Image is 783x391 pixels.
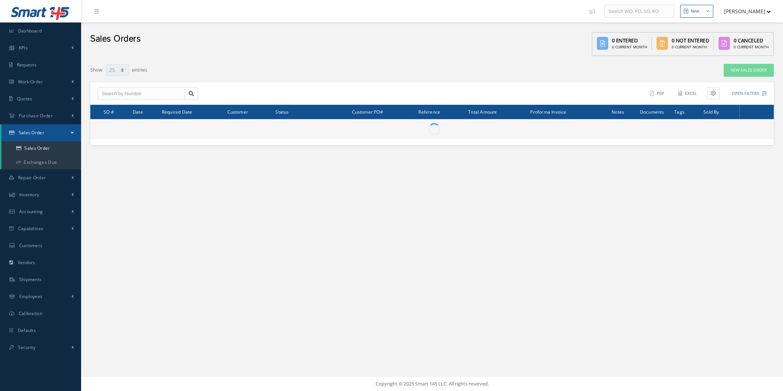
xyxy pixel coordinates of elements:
span: Quotes [17,96,32,102]
span: Vendors [18,259,35,266]
input: Search by Number [98,87,185,100]
span: Total Amount [468,108,497,115]
span: Proforma Invoice [530,108,566,115]
div: 0 Not Entered [672,37,709,44]
button: Open Filters [725,87,767,100]
span: Dashboard [18,28,42,34]
label: Show [90,63,102,74]
span: Work Order [18,79,43,85]
span: Status [275,108,289,115]
span: Sold By [703,108,719,115]
span: Calibration [19,310,42,316]
button: PDF [646,87,669,100]
span: Sales Order [19,129,44,136]
span: Accounting [19,208,43,215]
span: Defaults [18,327,36,333]
button: [PERSON_NAME] [717,4,771,18]
div: 0 Current Month [672,44,709,50]
span: Reference [418,108,440,115]
a: New Sales Order [724,64,774,77]
span: Requests [17,62,36,68]
span: Customer PO# [352,108,383,115]
div: 0 Entered [612,37,647,44]
span: Customer [227,108,248,115]
input: Search WO, PO, SO, RO [605,5,674,18]
button: Excel [675,87,702,100]
div: New [691,8,699,14]
div: 0 Canceled [734,37,769,44]
span: Repair Order [18,174,46,181]
span: Capabilities [18,225,43,232]
span: Date [133,108,143,115]
div: 0 Current Month [734,44,769,50]
span: SO # [104,108,114,115]
span: Shipments [19,276,42,283]
a: Sales Order [1,124,81,141]
span: Tags [674,108,685,115]
a: Exchanges Due [1,155,81,169]
a: Sales Order [1,141,81,155]
span: KPIs [19,45,28,51]
span: Customers [19,242,43,249]
span: Purchase Order [19,113,53,119]
span: Required Date [162,108,192,115]
div: 0 Current Month [612,44,647,50]
button: New [680,5,713,18]
span: Security [18,344,35,350]
label: entries [132,63,147,74]
span: Notes [612,108,624,115]
h2: Sales Orders [90,34,140,45]
span: Documents [640,108,664,115]
div: Copyright © 2025 Smart 145 LLC. All rights reserved. [88,380,776,388]
span: Employees [19,293,43,300]
span: Inventory [19,191,39,198]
